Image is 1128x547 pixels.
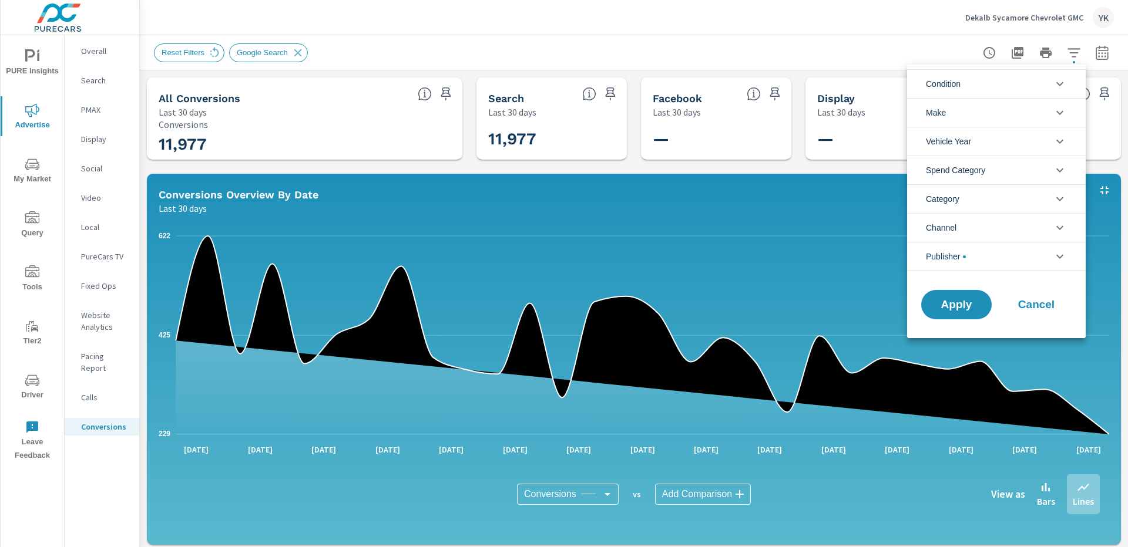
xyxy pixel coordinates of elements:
span: Category [926,185,959,213]
span: Make [926,99,946,127]
span: Condition [926,70,961,98]
span: Channel [926,214,956,242]
span: Vehicle Year [926,127,971,156]
button: Cancel [1001,290,1072,319]
span: Cancel [1013,299,1060,310]
span: Publisher [926,242,966,271]
span: Spend Category [926,156,985,184]
button: Apply [921,290,992,319]
span: Apply [933,299,980,310]
ul: filter options [907,65,1086,276]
